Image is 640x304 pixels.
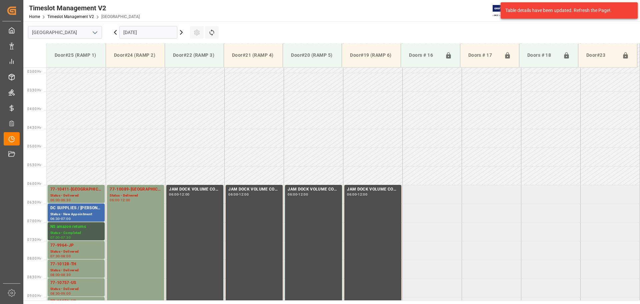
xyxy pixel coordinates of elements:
[50,286,102,292] div: Status - Delivered
[29,3,140,13] div: Timeslot Management V2
[61,292,71,295] div: 09:00
[288,193,297,196] div: 06:00
[27,126,41,129] span: 04:30 Hr
[50,224,102,230] div: NS amazon returns
[179,193,180,196] div: -
[111,49,159,61] div: Door#24 (RAMP 2)
[50,273,60,276] div: 08:00
[119,199,120,202] div: -
[50,261,102,268] div: 77-10128-TH
[50,217,60,220] div: 06:30
[238,193,239,196] div: -
[60,217,61,220] div: -
[50,242,102,249] div: 77-9964-JP
[29,14,40,19] a: Home
[50,255,60,258] div: 07:30
[121,199,130,202] div: 12:00
[28,26,102,39] input: Type to search/select
[50,280,102,286] div: 77-10757-US
[50,292,60,295] div: 08:30
[52,49,100,61] div: Door#25 (RAMP 1)
[27,163,41,167] span: 05:30 Hr
[358,193,367,196] div: 12:00
[239,193,249,196] div: 12:00
[169,193,179,196] div: 06:00
[60,236,61,239] div: -
[27,182,41,186] span: 06:00 Hr
[61,255,71,258] div: 08:00
[60,273,61,276] div: -
[27,275,41,279] span: 08:30 Hr
[50,193,102,199] div: Status - Delivered
[228,193,238,196] div: 06:00
[493,5,516,17] img: Exertis%20JAM%20-%20Email%20Logo.jpg_1722504956.jpg
[50,205,102,212] div: DC SUPPLIES / [PERSON_NAME]
[27,294,41,298] span: 09:00 Hr
[169,186,221,193] div: JAM DOCK VOLUME CONTROL
[298,193,308,196] div: 12:00
[50,268,102,273] div: Status - Delivered
[90,27,100,38] button: open menu
[297,193,298,196] div: -
[60,255,61,258] div: -
[50,212,102,217] div: Status - New Appointment
[27,257,41,260] span: 08:00 Hr
[505,7,628,14] div: Table details have been updated. Refresh the Page!.
[110,186,161,193] div: 77-10089-[GEOGRAPHIC_DATA]
[47,14,94,19] a: Timeslot Management V2
[27,144,41,148] span: 05:00 Hr
[110,199,119,202] div: 06:00
[61,273,71,276] div: 08:30
[50,230,102,236] div: Status - Completed
[110,193,161,199] div: Status - Delivered
[357,193,358,196] div: -
[229,49,277,61] div: Door#21 (RAMP 4)
[27,201,41,204] span: 06:30 Hr
[61,199,71,202] div: 06:30
[61,217,71,220] div: 07:00
[525,49,560,62] div: Doors # 18
[347,186,399,193] div: JAM DOCK VOLUME CONTROL
[119,26,177,39] input: DD.MM.YYYY
[180,193,189,196] div: 12:00
[347,193,357,196] div: 06:00
[27,238,41,242] span: 07:30 Hr
[347,49,395,61] div: Door#19 (RAMP 6)
[60,199,61,202] div: -
[584,49,619,62] div: Door#23
[288,186,339,193] div: JAM DOCK VOLUME CONTROL
[27,107,41,111] span: 04:00 Hr
[50,186,102,193] div: 77-10411-[GEOGRAPHIC_DATA]
[50,236,60,239] div: 07:00
[50,249,102,255] div: Status - Delivered
[288,49,336,61] div: Door#20 (RAMP 5)
[228,186,280,193] div: JAM DOCK VOLUME CONTROL
[27,219,41,223] span: 07:00 Hr
[61,236,71,239] div: 07:30
[60,292,61,295] div: -
[27,88,41,92] span: 03:30 Hr
[27,70,41,73] span: 03:00 Hr
[50,199,60,202] div: 06:00
[406,49,442,62] div: Doors # 16
[466,49,501,62] div: Doors # 17
[170,49,218,61] div: Door#22 (RAMP 3)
